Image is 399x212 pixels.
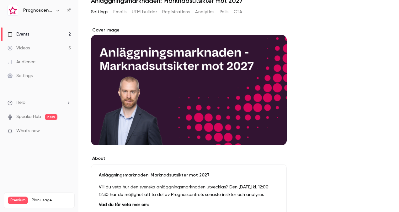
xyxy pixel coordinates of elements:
[8,59,35,65] div: Audience
[91,155,287,162] label: About
[23,7,53,14] h6: Prognoscentret | Powered by Hubexo
[8,31,29,37] div: Events
[220,7,229,17] button: Polls
[8,45,30,51] div: Videos
[91,27,287,145] section: Cover image
[91,27,287,33] label: Cover image
[16,128,40,134] span: What's new
[99,183,279,198] p: Vill du veta hur den svenska anläggningsmarknaden utvecklas? Den [DATE] kl. 12:00-12:30 har du mö...
[99,203,149,207] strong: Vad du får veta mer om:
[8,99,71,106] li: help-dropdown-opener
[32,198,71,203] span: Plan usage
[91,7,108,17] button: Settings
[195,7,215,17] button: Analytics
[16,99,25,106] span: Help
[132,7,157,17] button: UTM builder
[16,114,41,120] a: SpeakerHub
[8,5,18,15] img: Prognoscentret | Powered by Hubexo
[113,7,126,17] button: Emails
[63,128,71,134] iframe: Noticeable Trigger
[234,7,242,17] button: CTA
[45,114,57,120] span: new
[8,197,28,204] span: Premium
[99,172,279,178] p: Anläggningsmarknaden: Marknadsutsikter mot 2027
[8,73,33,79] div: Settings
[162,7,190,17] button: Registrations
